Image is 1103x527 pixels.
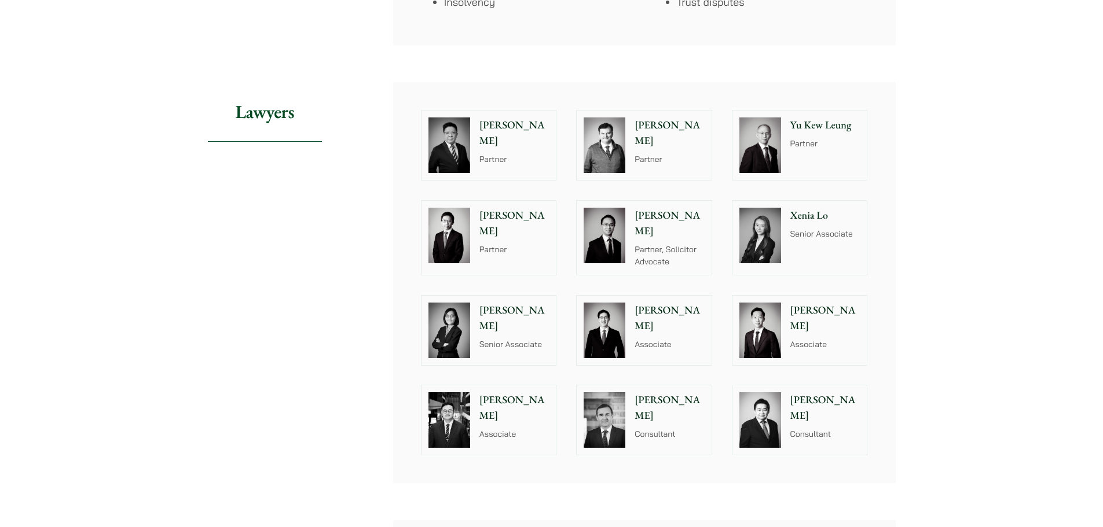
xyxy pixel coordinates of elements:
[790,228,860,240] p: Senior Associate
[576,385,712,455] a: [PERSON_NAME] Consultant
[790,138,860,150] p: Partner
[479,117,549,149] p: [PERSON_NAME]
[479,392,549,423] p: [PERSON_NAME]
[635,244,705,268] p: Partner, Solicitor Advocate
[421,295,557,366] a: [PERSON_NAME] Senior Associate
[790,392,860,423] p: [PERSON_NAME]
[635,392,705,423] p: [PERSON_NAME]
[732,385,868,455] a: [PERSON_NAME] Consultant
[479,153,549,165] p: Partner
[421,385,557,455] a: [PERSON_NAME] Associate
[790,208,860,223] p: Xenia Lo
[635,153,705,165] p: Partner
[790,428,860,440] p: Consultant
[732,295,868,366] a: [PERSON_NAME] Associate
[421,200,557,275] a: Henry Ma photo [PERSON_NAME] Partner
[479,428,549,440] p: Associate
[635,428,705,440] p: Consultant
[576,200,712,275] a: [PERSON_NAME] Partner, Solicitor Advocate
[635,117,705,149] p: [PERSON_NAME]
[576,295,712,366] a: [PERSON_NAME] Associate
[790,338,860,351] p: Associate
[479,244,549,256] p: Partner
[576,110,712,180] a: [PERSON_NAME] Partner
[635,208,705,239] p: [PERSON_NAME]
[790,117,860,133] p: Yu Kew Leung
[428,208,470,263] img: Henry Ma photo
[732,200,868,275] a: Xenia Lo Senior Associate
[635,303,705,334] p: [PERSON_NAME]
[732,110,868,180] a: Yu Kew Leung Partner
[208,82,322,142] h2: Lawyers
[479,208,549,239] p: [PERSON_NAME]
[421,110,557,180] a: [PERSON_NAME] Partner
[479,303,549,334] p: [PERSON_NAME]
[479,338,549,351] p: Senior Associate
[635,338,705,351] p: Associate
[790,303,860,334] p: [PERSON_NAME]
